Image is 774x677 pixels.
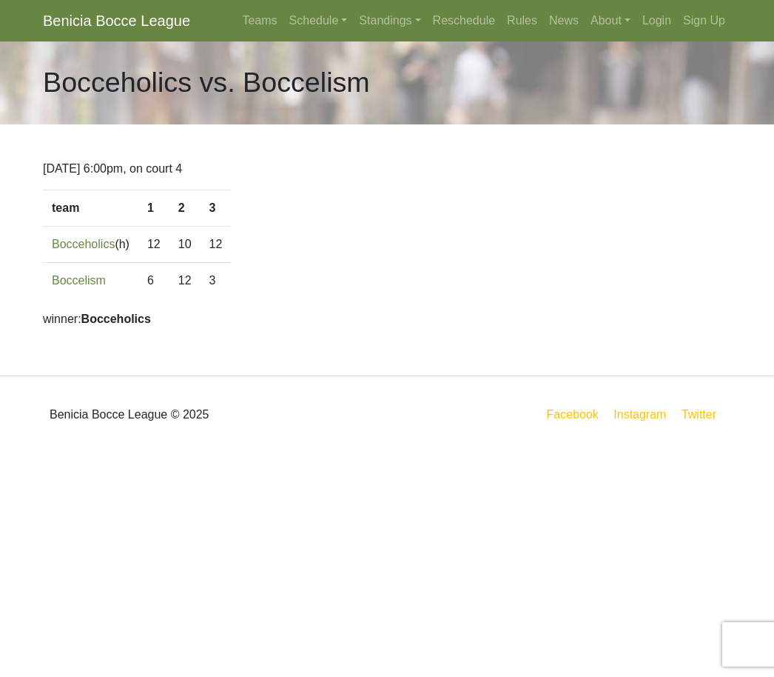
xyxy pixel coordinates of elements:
[636,6,677,36] a: Login
[169,190,201,227] th: 2
[585,6,636,36] a: About
[169,263,201,299] td: 12
[427,6,502,36] a: Reschedule
[543,6,585,36] a: News
[544,405,602,424] a: Facebook
[52,274,106,287] a: Boccelism
[679,405,728,424] a: Twitter
[52,238,115,250] a: Bocceholics
[169,227,201,263] td: 10
[138,227,169,263] td: 12
[283,6,354,36] a: Schedule
[501,6,543,36] a: Rules
[43,310,731,328] p: winner:
[43,66,370,99] h1: Bocceholics vs. Boccelism
[81,313,151,325] strong: Bocceholics
[201,227,232,263] td: 12
[43,6,190,36] a: Benicia Bocce League
[43,227,138,263] td: (h)
[236,6,283,36] a: Teams
[138,263,169,299] td: 6
[43,160,731,178] p: [DATE] 6:00pm, on court 4
[677,6,731,36] a: Sign Up
[610,405,669,424] a: Instagram
[201,190,232,227] th: 3
[138,190,169,227] th: 1
[43,190,138,227] th: team
[201,263,232,299] td: 3
[353,6,426,36] a: Standings
[32,388,387,441] div: Benicia Bocce League © 2025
